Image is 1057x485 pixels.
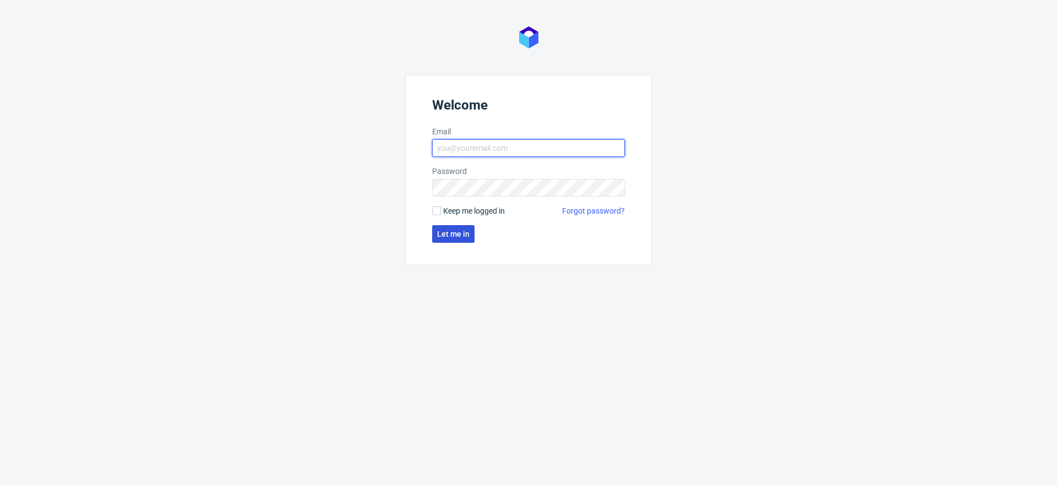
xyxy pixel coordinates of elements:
header: Welcome [432,97,625,117]
a: Forgot password? [562,205,625,216]
button: Let me in [432,225,475,243]
span: Keep me logged in [443,205,505,216]
label: Email [432,126,625,137]
span: Let me in [437,230,470,238]
input: you@youremail.com [432,139,625,157]
label: Password [432,166,625,177]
